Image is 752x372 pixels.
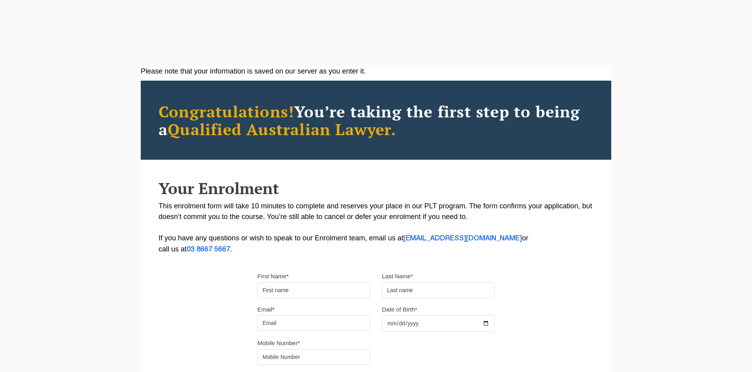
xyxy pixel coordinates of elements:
label: Mobile Number* [257,339,300,347]
input: First name [257,282,370,298]
label: Last Name* [382,272,413,280]
input: Mobile Number [257,349,370,365]
label: Email* [257,306,274,313]
span: Congratulations! [159,101,294,122]
h2: You’re taking the first step to being a [159,102,593,138]
label: Date of Birth* [382,306,417,313]
input: Email [257,315,370,331]
p: This enrolment form will take 10 minutes to complete and reserves your place in our PLT program. ... [159,201,593,255]
a: 03 8667 5667 [187,246,230,253]
input: Last name [382,282,495,298]
label: First Name* [257,272,289,280]
a: [EMAIL_ADDRESS][DOMAIN_NAME] [403,235,522,242]
div: Please note that your information is saved on our server as you enter it. [141,66,611,77]
h2: Your Enrolment [159,179,593,197]
span: Qualified Australian Lawyer. [168,119,396,140]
